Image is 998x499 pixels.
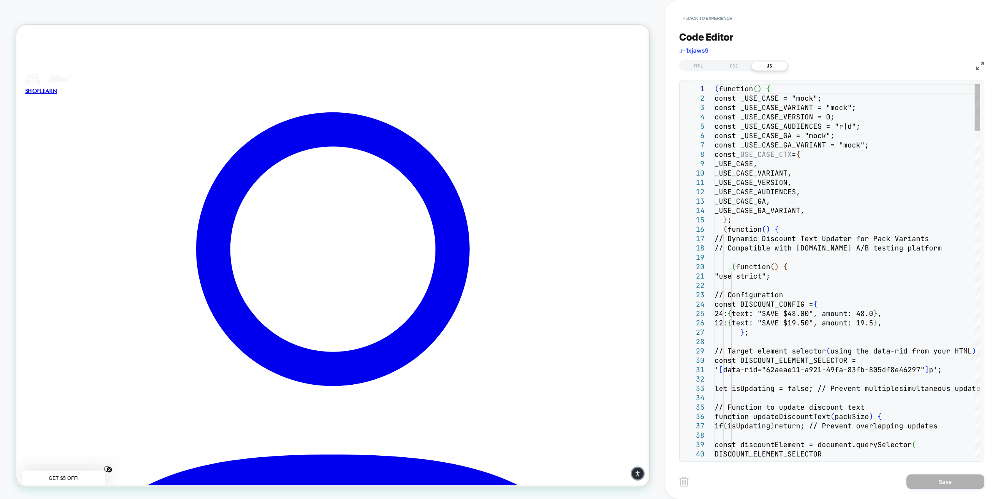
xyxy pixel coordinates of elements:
div: 33 [683,384,704,393]
div: 40 [683,449,704,459]
span: Code Editor [679,31,734,43]
div: 30 [683,356,704,365]
span: ; [745,328,749,337]
span: { [727,309,732,318]
span: } [723,215,727,224]
span: _USE_CASE_VERSION, [715,178,792,187]
div: 25 [683,309,704,318]
div: 2 [683,94,704,103]
span: const _USE_CASE_GA_VARIANT = "mock"; [715,140,869,149]
span: const [715,150,736,159]
span: p'; [929,365,942,374]
div: 9 [683,159,704,169]
span: function [727,225,762,234]
span: { [727,318,732,327]
span: _USE_CASE_AUDIENCES, [715,187,800,196]
span: const DISCOUNT_CONFIG = [715,300,813,309]
div: 20 [683,262,704,272]
div: 16 [683,225,704,234]
div: 12 [683,187,704,197]
span: ] [925,365,929,374]
div: 28 [683,337,704,346]
span: ) [757,84,762,93]
div: 19 [683,253,704,262]
span: "use strict"; [715,272,770,281]
div: 4 [683,112,704,122]
span: _USE_CASE_VARIANT, [715,169,792,178]
span: const discountElement = document.querySele [715,440,895,449]
span: ) [775,262,779,271]
span: return; // Prevent overlapping updates [775,421,938,430]
span: function [736,262,770,271]
span: } [740,328,745,337]
span: = [792,150,796,159]
span: text: "SAVE $19.50", amount: 19.5 [732,318,873,327]
div: 15 [683,215,704,225]
span: const _USE_CASE_AUDIENCES = "r|d"; [715,122,860,131]
span: ; [727,215,732,224]
span: _USE_CASE, [715,159,757,168]
div: 17 [683,234,704,243]
div: HTML [680,61,716,71]
span: { [783,262,787,271]
span: // Function to update discount text [715,403,865,412]
button: Save [906,474,984,489]
div: 10 [683,169,704,178]
div: 18 [683,243,704,253]
span: function updateDiscountText [715,412,830,421]
span: { [813,300,818,309]
span: [ [719,365,723,374]
span: // Compatible with [DOMAIN_NAME] A/B testing pla [715,243,920,252]
span: ( [753,84,757,93]
div: 39 [683,440,704,449]
span: ( [723,225,727,234]
span: packSize [835,412,869,421]
div: 36 [683,412,704,421]
span: ctor [895,440,912,449]
div: 37 [683,421,704,431]
span: , [878,309,882,318]
div: 34 [683,393,704,403]
span: _USE_CASE_CTX [736,150,792,159]
img: Not Beer [12,65,74,79]
div: 23 [683,290,704,300]
a: LEARN [32,83,54,93]
span: 24: [715,309,727,318]
div: 38 [683,431,704,440]
div: 13 [683,197,704,206]
span: ' [715,365,719,374]
div: 35 [683,403,704,412]
span: if [715,421,723,430]
div: 24 [683,300,704,309]
span: { [878,412,882,421]
span: using the data-rid from your HTML [830,346,972,355]
span: _USE_CASE_GA_VARIANT, [715,206,805,215]
div: 8 [683,150,704,159]
span: const _USE_CASE_VERSION = 0; [715,112,835,121]
div: JS [752,61,787,71]
span: let isUpdating = false; // Prevent multiple [715,384,899,393]
div: 1 [683,84,704,94]
div: 22 [683,281,704,290]
span: ( [715,84,719,93]
span: // Configuration [715,290,783,299]
img: fullscreen [976,62,984,70]
div: 27 [683,328,704,337]
span: ants [912,234,929,243]
span: simultaneous updates [899,384,985,393]
span: .r-1xjaws9 [679,47,709,54]
div: 5 [683,122,704,131]
span: tform [920,243,942,252]
span: // Target element selector [715,346,826,355]
span: ) [770,421,775,430]
span: { [796,150,800,159]
span: ) [972,346,976,355]
div: 21 [683,272,704,281]
span: { [766,84,770,93]
span: ( [912,440,916,449]
span: const _USE_CASE_VARIANT = "mock"; [715,103,856,112]
span: ( [770,262,775,271]
span: ( [723,421,727,430]
div: 29 [683,346,704,356]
